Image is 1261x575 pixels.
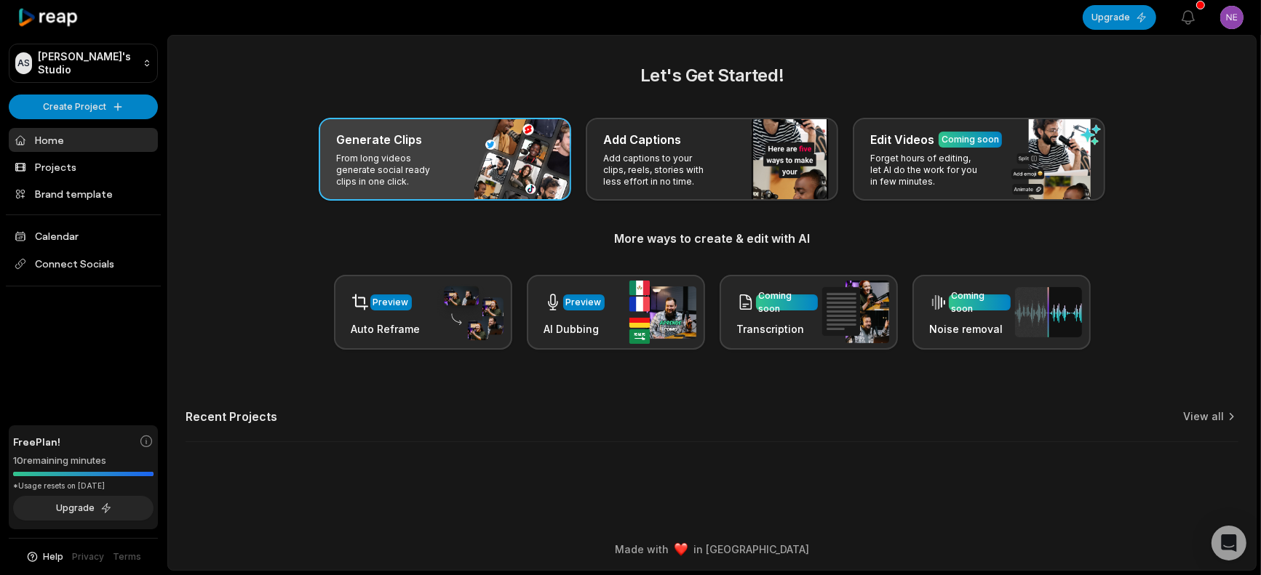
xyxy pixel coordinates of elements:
[13,454,154,468] div: 10 remaining minutes
[930,321,1011,337] h3: Noise removal
[952,289,1008,315] div: Coming soon
[1183,409,1224,424] a: View all
[544,321,605,337] h3: AI Dubbing
[1212,526,1246,560] div: Open Intercom Messenger
[9,224,158,248] a: Calendar
[603,131,681,148] h3: Add Captions
[15,52,32,74] div: AS
[822,281,889,343] img: transcription.png
[114,550,142,563] a: Terms
[186,230,1238,247] h3: More ways to create & edit with AI
[1015,287,1082,337] img: noise_removal.png
[38,50,137,76] p: [PERSON_NAME]'s Studio
[73,550,105,563] a: Privacy
[13,496,154,520] button: Upgrade
[9,155,158,179] a: Projects
[13,480,154,491] div: *Usage resets on [DATE]
[759,289,815,315] div: Coming soon
[9,128,158,152] a: Home
[44,550,64,563] span: Help
[566,296,602,309] div: Preview
[13,434,60,449] span: Free Plan!
[336,131,422,148] h3: Generate Clips
[1083,5,1156,30] button: Upgrade
[351,321,421,337] h3: Auto Reframe
[181,542,1243,557] div: Made with in [GEOGRAPHIC_DATA]
[9,95,158,119] button: Create Project
[870,153,983,188] p: Forget hours of editing, let AI do the work for you in few minutes.
[675,543,688,556] img: heart emoji
[186,63,1238,89] h2: Let's Get Started!
[9,251,158,277] span: Connect Socials
[942,133,999,146] div: Coming soon
[186,409,277,424] h2: Recent Projects
[336,153,449,188] p: From long videos generate social ready clips in one click.
[603,153,716,188] p: Add captions to your clips, reels, stories with less effort in no time.
[9,182,158,206] a: Brand template
[629,281,696,344] img: ai_dubbing.png
[25,550,64,563] button: Help
[737,321,818,337] h3: Transcription
[373,296,409,309] div: Preview
[870,131,934,148] h3: Edit Videos
[437,284,504,341] img: auto_reframe.png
